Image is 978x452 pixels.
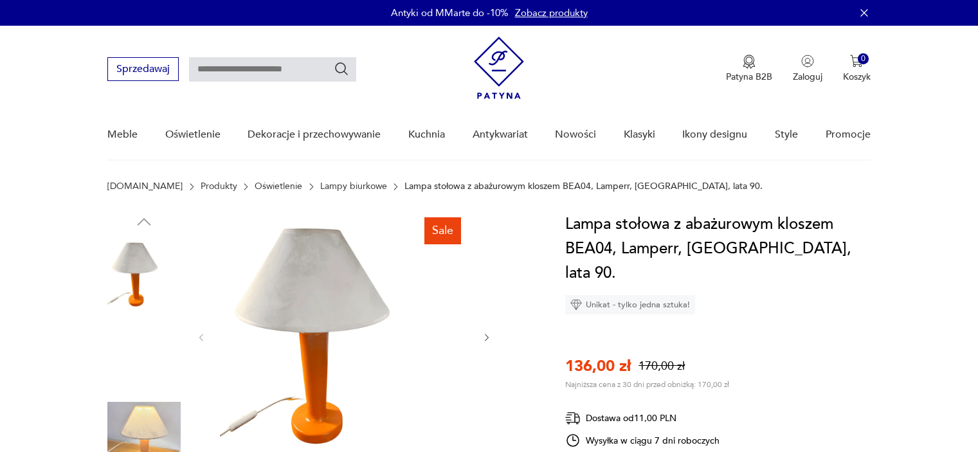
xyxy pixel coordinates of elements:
p: Patyna B2B [726,71,772,83]
button: Patyna B2B [726,55,772,83]
a: Antykwariat [473,110,528,159]
button: Zaloguj [793,55,822,83]
h1: Lampa stołowa z abażurowym kloszem BEA04, Lamperr, [GEOGRAPHIC_DATA], lata 90. [565,212,871,285]
a: Nowości [555,110,596,159]
p: Zaloguj [793,71,822,83]
p: Lampa stołowa z abażurowym kloszem BEA04, Lamperr, [GEOGRAPHIC_DATA], lata 90. [404,181,763,192]
a: Klasyki [624,110,655,159]
div: Unikat - tylko jedna sztuka! [565,295,695,314]
button: Sprzedawaj [107,57,179,81]
img: Zdjęcie produktu Lampa stołowa z abażurowym kloszem BEA04, Lamperr, Polska, lata 90. [107,320,181,393]
a: Ikony designu [682,110,747,159]
p: 170,00 zł [638,358,685,374]
img: Ikona diamentu [570,299,582,311]
img: Ikona koszyka [850,55,863,68]
a: Meble [107,110,138,159]
img: Ikona dostawy [565,410,581,426]
a: Style [775,110,798,159]
a: Lampy biurkowe [320,181,387,192]
a: Sprzedawaj [107,66,179,75]
a: Produkty [201,181,237,192]
p: Koszyk [843,71,871,83]
button: 0Koszyk [843,55,871,83]
a: Ikona medaluPatyna B2B [726,55,772,83]
a: Zobacz produkty [515,6,588,19]
a: Dekoracje i przechowywanie [248,110,381,159]
img: Patyna - sklep z meblami i dekoracjami vintage [474,37,524,99]
p: 136,00 zł [565,356,631,377]
button: Szukaj [334,61,349,77]
img: Ikona medalu [743,55,756,69]
a: Promocje [826,110,871,159]
p: Najniższa cena z 30 dni przed obniżką: 170,00 zł [565,379,729,390]
img: Zdjęcie produktu Lampa stołowa z abażurowym kloszem BEA04, Lamperr, Polska, lata 90. [107,238,181,311]
a: Oświetlenie [165,110,221,159]
a: Oświetlenie [255,181,302,192]
img: Ikonka użytkownika [801,55,814,68]
div: Wysyłka w ciągu 7 dni roboczych [565,433,720,448]
div: 0 [858,53,869,64]
div: Sale [424,217,461,244]
a: Kuchnia [408,110,445,159]
div: Dostawa od 11,00 PLN [565,410,720,426]
a: [DOMAIN_NAME] [107,181,183,192]
p: Antyki od MMarte do -10% [391,6,509,19]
